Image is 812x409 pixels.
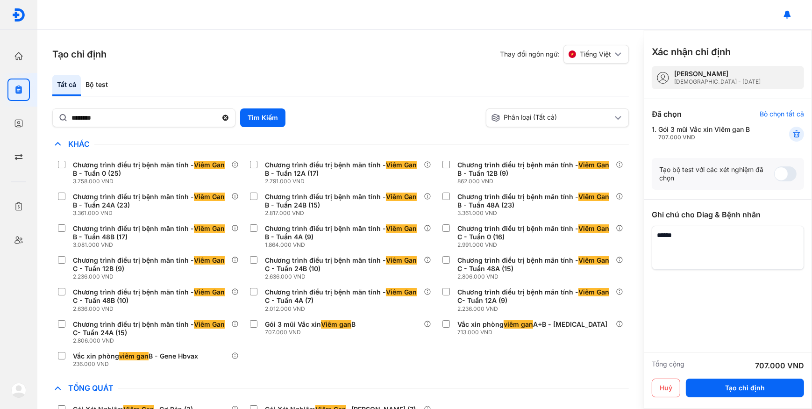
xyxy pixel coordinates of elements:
span: Viêm Gan [194,193,225,201]
div: [PERSON_NAME] [674,70,761,78]
img: logo [12,8,26,22]
div: 707.000 VND [658,134,750,141]
div: Chương trình điều trị bệnh mãn tính - C - Tuần 24B (10) [265,256,420,273]
div: 2.236.000 VND [73,273,231,280]
h3: Xác nhận chỉ định [652,45,731,58]
button: Tìm Kiếm [240,108,285,127]
div: Bộ test [81,75,113,96]
div: Chương trình điều trị bệnh mãn tính - B - Tuần 24B (15) [265,193,420,209]
span: Viêm Gan [194,320,225,329]
div: Gói 3 mũi Vắc xin Viêm gan B [658,125,750,141]
div: [DEMOGRAPHIC_DATA] - [DATE] [674,78,761,86]
div: 3.361.000 VND [73,209,231,217]
span: Viêm gan [321,320,351,329]
span: viêm gan [504,320,533,329]
div: Chương trình điều trị bệnh mãn tính - B - Tuần 4A (9) [265,224,420,241]
div: 713.000 VND [457,329,611,336]
span: Viêm Gan [578,256,609,265]
div: 3.758.000 VND [73,178,231,185]
span: Viêm Gan [386,256,417,265]
div: 2.636.000 VND [265,273,423,280]
div: Chương trình điều trị bệnh mãn tính - B - Tuần 12A (17) [265,161,420,178]
span: Khác [64,139,94,149]
span: Viêm Gan [386,161,417,169]
div: 236.000 VND [73,360,202,368]
span: Viêm Gan [194,224,225,233]
div: Vắc xin phòng B - Gene Hbvax [73,352,198,360]
span: Tổng Quát [64,383,118,393]
span: viêm gan [119,352,149,360]
img: logo [11,383,26,398]
span: Viêm Gan [386,288,417,296]
div: 2.236.000 VND [457,305,616,313]
span: Viêm Gan [194,256,225,265]
div: 1. [652,125,766,141]
span: Tiếng Việt [580,50,611,58]
span: Viêm Gan [578,288,609,296]
div: 707.000 VND [755,360,804,371]
div: 3.361.000 VND [457,209,616,217]
div: 2.636.000 VND [73,305,231,313]
div: 707.000 VND [265,329,359,336]
div: 2.817.000 VND [265,209,423,217]
span: Viêm Gan [386,193,417,201]
div: Tổng cộng [652,360,684,371]
span: Viêm Gan [194,161,225,169]
div: Ghi chú cho Diag & Bệnh nhân [652,209,804,220]
div: Chương trình điều trị bệnh mãn tính - C - Tuần 48B (10) [73,288,228,305]
span: Viêm Gan [386,224,417,233]
div: Chương trình điều trị bệnh mãn tính - C- Tuần 12A (9) [457,288,612,305]
div: Chương trình điều trị bệnh mãn tính - B - Tuần 0 (25) [73,161,228,178]
div: 2.806.000 VND [73,337,231,344]
div: 3.081.000 VND [73,241,231,249]
div: Bỏ chọn tất cả [760,110,804,118]
span: Viêm Gan [194,288,225,296]
div: 1.864.000 VND [265,241,423,249]
h3: Tạo chỉ định [52,48,107,61]
span: Viêm Gan [578,224,609,233]
div: Đã chọn [652,108,682,120]
div: Chương trình điều trị bệnh mãn tính - B - Tuần 48A (23) [457,193,612,209]
div: 2.991.000 VND [457,241,616,249]
div: Chương trình điều trị bệnh mãn tính - C- Tuần 24A (15) [73,320,228,337]
span: Viêm Gan [578,161,609,169]
div: Chương trình điều trị bệnh mãn tính - C - Tuần 0 (16) [457,224,612,241]
div: Phân loại (Tất cả) [491,113,613,122]
div: Chương trình điều trị bệnh mãn tính - C - Tuần 12B (9) [73,256,228,273]
div: Gói 3 mũi Vắc xin B [265,320,356,329]
div: Thay đổi ngôn ngữ: [500,45,629,64]
div: Tất cả [52,75,81,96]
div: 2.012.000 VND [265,305,423,313]
button: Tạo chỉ định [686,379,804,397]
div: Tạo bộ test với các xét nghiệm đã chọn [659,165,774,182]
div: Chương trình điều trị bệnh mãn tính - B - Tuần 48B (17) [73,224,228,241]
div: Chương trình điều trị bệnh mãn tính - B - Tuần 24A (23) [73,193,228,209]
div: Chương trình điều trị bệnh mãn tính - C - Tuần 48A (15) [457,256,612,273]
div: 862.000 VND [457,178,616,185]
div: Chương trình điều trị bệnh mãn tính - C - Tuần 4A (7) [265,288,420,305]
div: 2.791.000 VND [265,178,423,185]
div: Chương trình điều trị bệnh mãn tính - B - Tuần 12B (9) [457,161,612,178]
div: 2.806.000 VND [457,273,616,280]
span: Viêm Gan [578,193,609,201]
button: Huỷ [652,379,680,397]
div: Vắc xin phòng A+B - [MEDICAL_DATA] [457,320,607,329]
